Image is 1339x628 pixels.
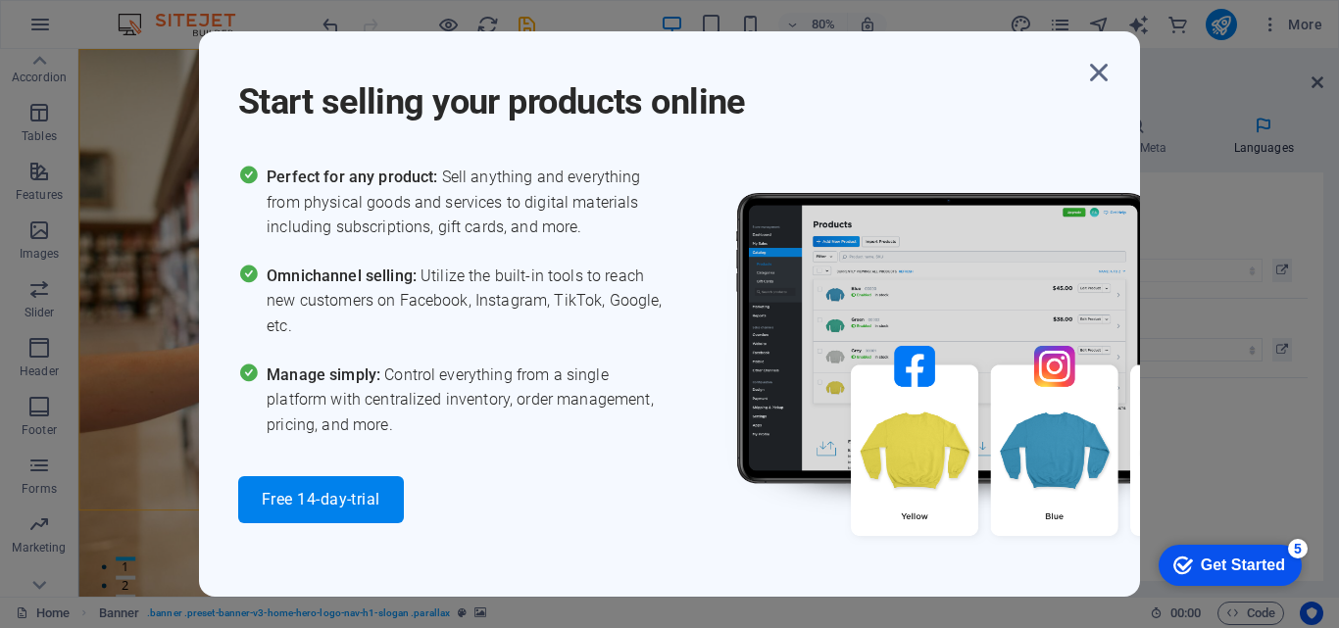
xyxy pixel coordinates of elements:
h1: Start selling your products online [238,55,1081,125]
span: Sell anything and everything from physical goods and services to digital materials including subs... [267,165,669,240]
div: Get Started [58,22,142,39]
span: Omnichannel selling: [267,266,421,285]
span: Perfect for any product: [267,168,441,186]
span: Utilize the built-in tools to reach new customers on Facebook, Instagram, TikTok, Google, etc. [267,264,669,339]
div: Get Started 5 items remaining, 0% complete [16,10,159,51]
img: promo_image.png [704,165,1292,593]
div: 5 [145,4,165,24]
span: Free 14-day-trial [262,492,380,507]
button: Free 14-day-trial [238,476,404,523]
span: Control everything from a single platform with centralized inventory, order management, pricing, ... [267,362,669,438]
span: Manage simply: [267,365,384,384]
